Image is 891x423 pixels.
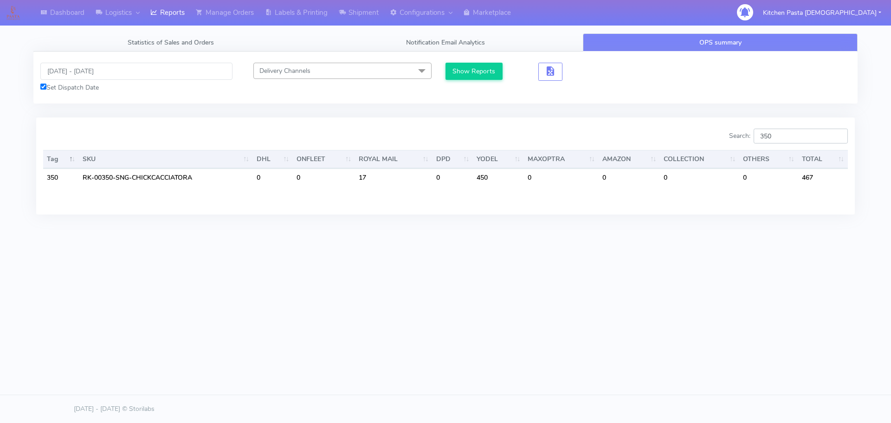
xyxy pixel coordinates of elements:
span: OPS summary [699,38,742,47]
th: OTHERS : activate to sort column ascending [739,150,798,169]
th: YODEL : activate to sort column ascending [473,150,524,169]
th: AMAZON : activate to sort column ascending [599,150,660,169]
th: Tag: activate to sort column descending [43,150,79,169]
div: Set Dispatch Date [40,83,232,92]
td: 0 [433,169,473,186]
th: DHL : activate to sort column ascending [253,150,293,169]
td: 0 [599,169,660,186]
th: TOTAL : activate to sort column ascending [798,150,848,169]
th: DPD : activate to sort column ascending [433,150,473,169]
button: Show Reports [445,63,503,80]
span: Notification Email Analytics [406,38,485,47]
td: 467 [798,169,848,186]
td: RK-00350-SNG-CHICKCACCIATORA [79,169,253,186]
td: 0 [524,169,599,186]
input: Search: [754,129,848,143]
ul: Tabs [33,33,858,52]
td: 0 [253,169,293,186]
input: Pick the Daterange [40,63,232,80]
button: Kitchen Pasta [DEMOGRAPHIC_DATA] [756,3,888,22]
th: COLLECTION : activate to sort column ascending [660,150,739,169]
span: Delivery Channels [259,66,310,75]
th: MAXOPTRA : activate to sort column ascending [524,150,599,169]
td: 0 [293,169,355,186]
span: Statistics of Sales and Orders [128,38,214,47]
td: 17 [355,169,433,186]
th: ROYAL MAIL : activate to sort column ascending [355,150,433,169]
th: ONFLEET : activate to sort column ascending [293,150,355,169]
label: Search: [729,129,848,143]
td: 0 [660,169,739,186]
td: 350 [43,169,79,186]
th: SKU: activate to sort column ascending [79,150,253,169]
td: 450 [473,169,524,186]
td: 0 [739,169,798,186]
